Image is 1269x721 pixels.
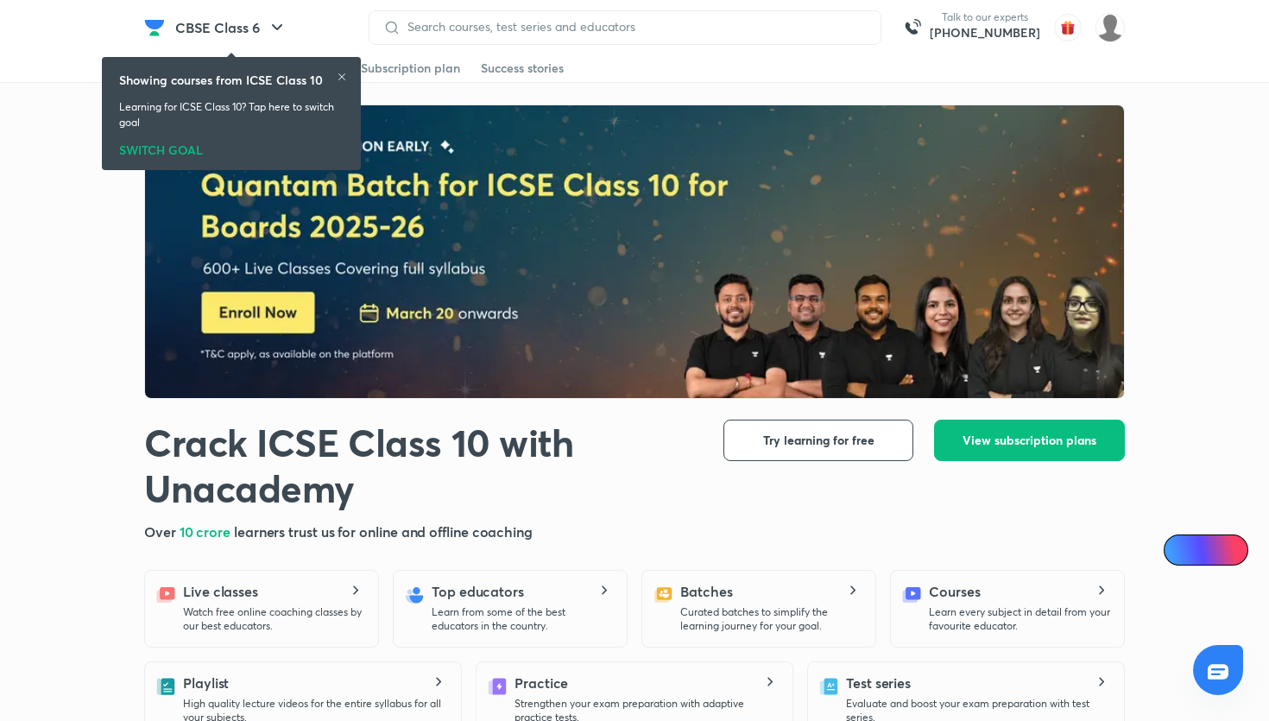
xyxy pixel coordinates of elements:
[680,581,732,602] h5: Batches
[119,71,323,89] h6: Showing courses from ICSE Class 10
[119,137,344,156] div: SWITCH GOAL
[481,60,564,77] div: Success stories
[481,54,564,82] a: Success stories
[361,60,460,77] div: Subscription plan
[723,420,913,461] button: Try learning for free
[183,605,364,633] p: Watch free online coaching classes by our best educators.
[846,673,911,693] h5: Test series
[963,432,1096,449] span: View subscription plans
[515,673,568,693] h5: Practice
[432,581,524,602] h5: Top educators
[930,24,1040,41] a: [PHONE_NUMBER]
[934,420,1125,461] button: View subscription plans
[763,432,874,449] span: Try learning for free
[1192,543,1238,557] span: Ai Doubts
[119,99,344,130] p: Learning for ICSE Class 10? Tap here to switch goal
[432,605,613,633] p: Learn from some of the best educators in the country.
[180,522,234,541] span: 10 crore
[1174,543,1188,557] img: Icon
[183,581,258,602] h5: Live classes
[165,10,298,45] button: CBSE Class 6
[401,20,867,34] input: Search courses, test series and educators
[144,522,180,541] span: Over
[144,17,165,38] img: Company Logo
[895,10,930,45] img: call-us
[929,581,980,602] h5: Courses
[361,54,460,82] a: Subscription plan
[1164,534,1248,566] a: Ai Doubts
[929,605,1110,633] p: Learn every subject in detail from your favourite educator.
[234,522,533,541] span: learners trust us for online and offline coaching
[680,605,862,633] p: Curated batches to simplify the learning journey for your goal.
[930,10,1040,24] p: Talk to our experts
[144,420,696,511] h1: Crack ICSE Class 10 with Unacademy
[1095,13,1125,42] img: Muzzamil
[183,673,229,693] h5: Playlist
[1054,14,1082,41] img: avatar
